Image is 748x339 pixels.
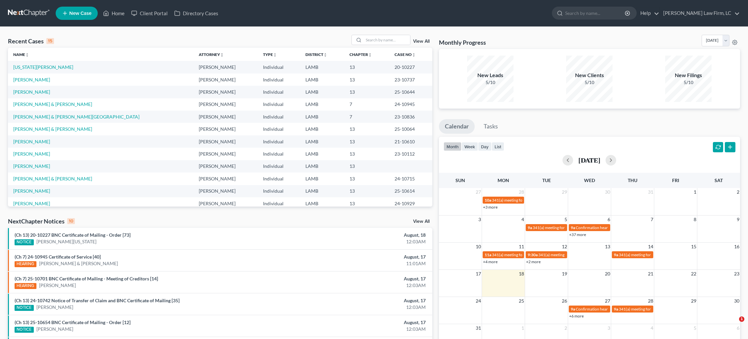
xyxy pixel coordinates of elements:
[478,216,482,223] span: 3
[300,185,344,197] td: LAMB
[576,307,651,312] span: Confirmation hearing for [PERSON_NAME]
[300,98,344,111] td: LAMB
[389,197,432,210] td: 24-10929
[193,111,258,123] td: [PERSON_NAME]
[665,79,712,86] div: 5/10
[258,135,300,148] td: Individual
[619,252,683,257] span: 341(a) meeting for [PERSON_NAME]
[344,185,389,197] td: 13
[300,86,344,98] td: LAMB
[569,232,586,237] a: +37 more
[258,160,300,172] td: Individual
[439,38,486,46] h3: Monthly Progress
[733,270,740,278] span: 23
[413,39,430,44] a: View All
[273,53,277,57] i: unfold_more
[569,314,584,318] a: +6 more
[13,201,50,206] a: [PERSON_NAME]
[528,225,532,230] span: 9a
[467,72,513,79] div: New Leads
[650,216,654,223] span: 7
[693,324,697,332] span: 5
[67,218,75,224] div: 10
[561,188,568,196] span: 29
[258,86,300,98] td: Individual
[389,98,432,111] td: 24-10945
[566,79,613,86] div: 5/10
[300,160,344,172] td: LAMB
[293,254,426,260] div: August, 17
[258,148,300,160] td: Individual
[344,98,389,111] td: 7
[15,298,180,303] a: (Ch 13) 24-10742 Notice of Transfer of Claim and BNC Certificate of Mailing [35]
[604,297,611,305] span: 27
[542,177,551,183] span: Tue
[584,177,595,183] span: Wed
[13,89,50,95] a: [PERSON_NAME]
[344,148,389,160] td: 13
[8,217,75,225] div: NextChapter Notices
[13,176,92,181] a: [PERSON_NAME] & [PERSON_NAME]
[693,188,697,196] span: 1
[665,72,712,79] div: New Filings
[604,243,611,251] span: 13
[576,225,651,230] span: Confirmation hearing for [PERSON_NAME]
[660,7,740,19] a: [PERSON_NAME] Law Firm, LC
[13,77,50,82] a: [PERSON_NAME]
[518,243,525,251] span: 11
[475,188,482,196] span: 27
[637,7,659,19] a: Help
[690,243,697,251] span: 15
[528,252,538,257] span: 9:30a
[15,232,131,238] a: (Ch 13) 20-10227 BNC Certificate of Mailing - Order [73]
[293,282,426,289] div: 12:03AM
[220,53,224,57] i: unfold_more
[475,324,482,332] span: 31
[193,98,258,111] td: [PERSON_NAME]
[13,52,29,57] a: Nameunfold_more
[263,52,277,57] a: Typeunfold_more
[193,148,258,160] td: [PERSON_NAME]
[193,197,258,210] td: [PERSON_NAME]
[15,276,158,281] a: (Ch 7) 25-10701 BNC Certificate of Mailing - Meeting of Creditors [14]
[614,252,618,257] span: 9a
[100,7,128,19] a: Home
[628,177,637,183] span: Thu
[258,98,300,111] td: Individual
[344,123,389,135] td: 13
[300,123,344,135] td: LAMB
[561,243,568,251] span: 12
[647,297,654,305] span: 28
[258,73,300,86] td: Individual
[561,297,568,305] span: 26
[564,324,568,332] span: 2
[571,225,575,230] span: 9a
[13,139,50,144] a: [PERSON_NAME]
[518,297,525,305] span: 25
[25,53,29,57] i: unfold_more
[739,316,744,322] span: 1
[647,270,654,278] span: 21
[13,64,73,70] a: [US_STATE][PERSON_NAME]
[344,160,389,172] td: 13
[518,270,525,278] span: 18
[455,177,465,183] span: Sun
[293,326,426,332] div: 12:03AM
[323,53,327,57] i: unfold_more
[258,61,300,73] td: Individual
[39,260,118,267] a: [PERSON_NAME] & [PERSON_NAME]
[15,319,131,325] a: (Ch 13) 25-10654 BNC Certificate of Mailing - Order [12]
[467,79,513,86] div: 5/10
[344,73,389,86] td: 13
[13,163,50,169] a: [PERSON_NAME]
[478,119,504,134] a: Tasks
[690,297,697,305] span: 29
[15,327,34,333] div: NOTICE
[478,142,492,151] button: day
[485,198,491,203] span: 10a
[736,216,740,223] span: 9
[13,151,50,157] a: [PERSON_NAME]
[607,216,611,223] span: 6
[344,86,389,98] td: 13
[193,172,258,185] td: [PERSON_NAME]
